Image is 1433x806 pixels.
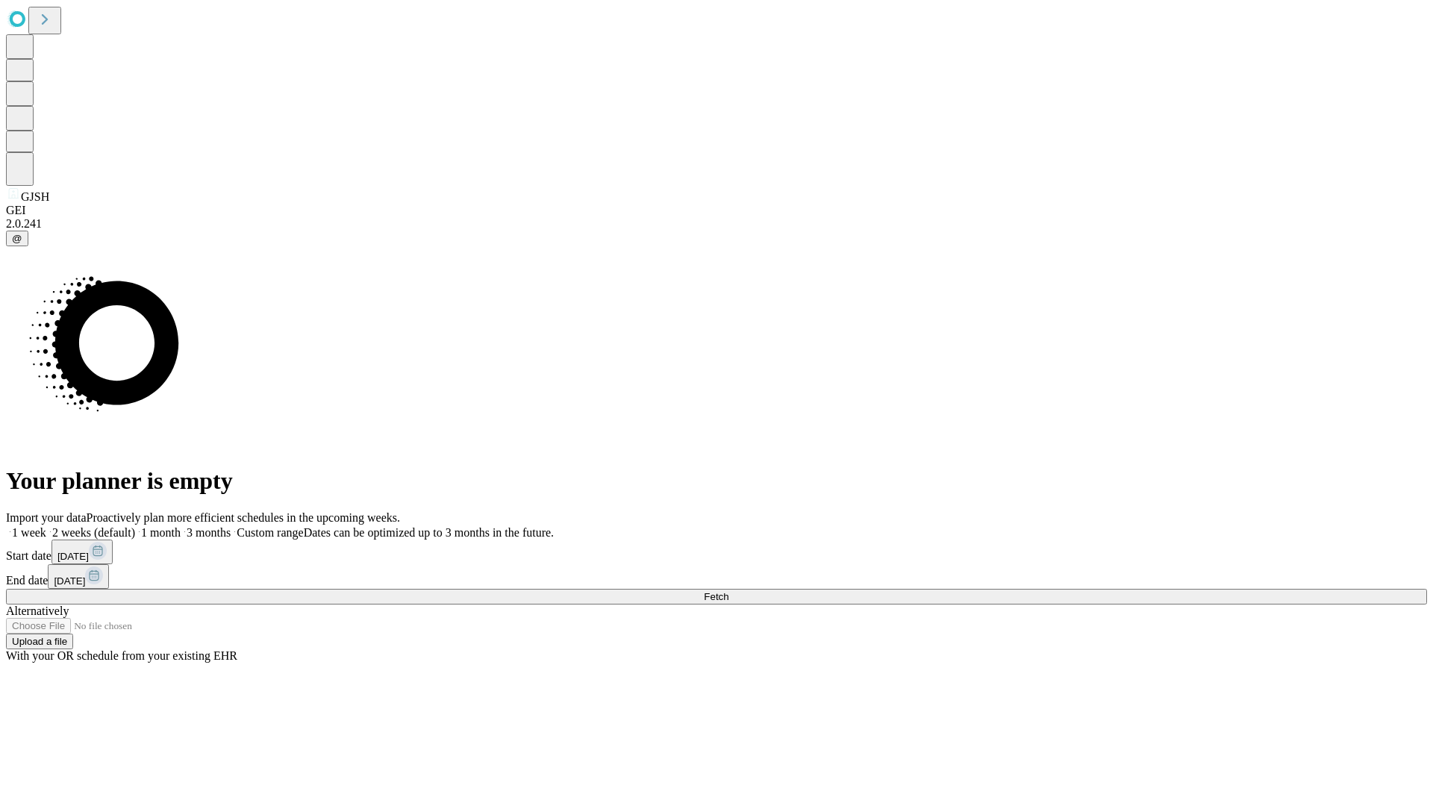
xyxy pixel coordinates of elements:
span: With your OR schedule from your existing EHR [6,649,237,662]
span: 1 month [141,526,181,539]
button: [DATE] [51,540,113,564]
button: Upload a file [6,634,73,649]
div: Start date [6,540,1427,564]
span: GJSH [21,190,49,203]
span: [DATE] [57,551,89,562]
button: @ [6,231,28,246]
span: @ [12,233,22,244]
span: Dates can be optimized up to 3 months in the future. [304,526,554,539]
span: [DATE] [54,575,85,587]
span: Import your data [6,511,87,524]
span: Custom range [237,526,303,539]
div: GEI [6,204,1427,217]
span: Fetch [704,591,728,602]
span: 1 week [12,526,46,539]
div: 2.0.241 [6,217,1427,231]
h1: Your planner is empty [6,467,1427,495]
span: 2 weeks (default) [52,526,135,539]
button: [DATE] [48,564,109,589]
span: 3 months [187,526,231,539]
span: Alternatively [6,604,69,617]
button: Fetch [6,589,1427,604]
div: End date [6,564,1427,589]
span: Proactively plan more efficient schedules in the upcoming weeks. [87,511,400,524]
